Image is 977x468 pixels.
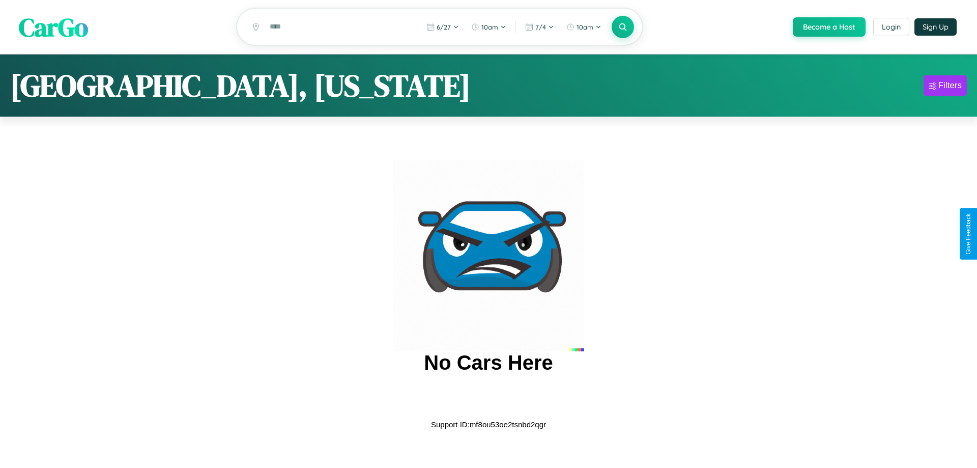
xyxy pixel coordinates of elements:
button: 7/4 [520,19,559,35]
span: 6 / 27 [437,23,451,31]
button: Login [873,18,909,36]
button: Filters [924,75,967,96]
h2: No Cars Here [424,351,553,374]
button: 10am [466,19,511,35]
button: 6/27 [421,19,464,35]
button: Sign Up [914,18,957,36]
span: 10am [577,23,593,31]
span: 7 / 4 [535,23,546,31]
img: car [393,160,584,351]
span: CarGo [19,9,88,44]
h1: [GEOGRAPHIC_DATA], [US_STATE] [10,65,471,106]
div: Filters [938,80,962,91]
span: 10am [481,23,498,31]
p: Support ID: mf8ou53oe2tsnbd2qgr [431,418,546,431]
button: 10am [561,19,607,35]
div: Give Feedback [965,213,972,255]
button: Become a Host [793,17,866,37]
